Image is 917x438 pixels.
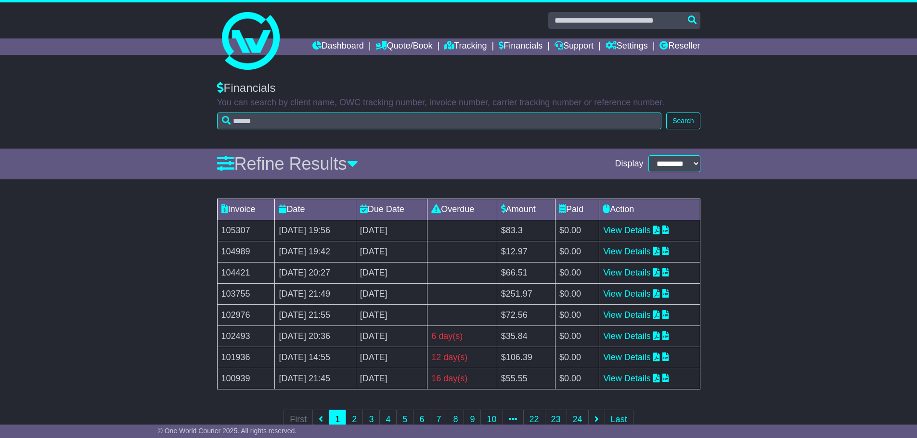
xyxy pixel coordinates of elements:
div: 12 day(s) [431,351,492,364]
td: Date [275,199,356,220]
a: View Details [603,225,651,235]
td: [DATE] [356,304,427,325]
td: [DATE] 21:55 [275,304,356,325]
a: Tracking [444,38,487,55]
div: Financials [217,81,700,95]
a: View Details [603,268,651,277]
a: 2 [346,410,363,429]
td: $0.00 [555,262,599,283]
td: [DATE] 21:49 [275,283,356,304]
td: [DATE] 20:36 [275,325,356,347]
td: [DATE] 21:45 [275,368,356,389]
a: Dashboard [312,38,364,55]
a: 9 [464,410,481,429]
td: [DATE] [356,368,427,389]
td: $0.00 [555,325,599,347]
td: [DATE] [356,241,427,262]
td: $251.97 [497,283,555,304]
td: $72.56 [497,304,555,325]
a: 5 [396,410,413,429]
td: [DATE] [356,220,427,241]
button: Search [666,113,700,129]
a: Quote/Book [375,38,432,55]
td: [DATE] 20:27 [275,262,356,283]
td: [DATE] [356,262,427,283]
td: 104989 [217,241,275,262]
td: 104421 [217,262,275,283]
td: $0.00 [555,283,599,304]
span: Display [615,159,643,169]
td: $0.00 [555,241,599,262]
a: Financials [499,38,542,55]
span: © One World Courier 2025. All rights reserved. [158,427,297,435]
a: 22 [523,410,545,429]
td: $35.84 [497,325,555,347]
a: View Details [603,247,651,256]
div: 6 day(s) [431,330,492,343]
a: Refine Results [217,154,358,174]
td: Action [599,199,700,220]
td: Invoice [217,199,275,220]
td: $66.51 [497,262,555,283]
td: [DATE] 19:56 [275,220,356,241]
td: $83.3 [497,220,555,241]
td: 105307 [217,220,275,241]
td: Amount [497,199,555,220]
a: View Details [603,374,651,383]
td: 102493 [217,325,275,347]
a: 6 [413,410,430,429]
p: You can search by client name, OWC tracking number, invoice number, carrier tracking number or re... [217,98,700,108]
a: 8 [447,410,464,429]
a: 1 [329,410,346,429]
a: Last [605,410,633,429]
td: Paid [555,199,599,220]
a: 4 [379,410,397,429]
td: [DATE] [356,347,427,368]
td: [DATE] 14:55 [275,347,356,368]
td: Due Date [356,199,427,220]
td: $0.00 [555,368,599,389]
a: Settings [606,38,648,55]
a: View Details [603,331,651,341]
a: 10 [480,410,503,429]
td: [DATE] [356,283,427,304]
td: $0.00 [555,304,599,325]
td: 100939 [217,368,275,389]
td: 103755 [217,283,275,304]
a: View Details [603,289,651,299]
a: Reseller [659,38,700,55]
td: [DATE] [356,325,427,347]
a: 23 [545,410,567,429]
a: View Details [603,352,651,362]
td: $0.00 [555,347,599,368]
a: 3 [362,410,380,429]
a: 7 [430,410,447,429]
div: 16 day(s) [431,372,492,385]
td: 102976 [217,304,275,325]
td: [DATE] 19:42 [275,241,356,262]
td: $0.00 [555,220,599,241]
td: 101936 [217,347,275,368]
a: View Details [603,310,651,320]
a: Support [555,38,594,55]
td: Overdue [427,199,497,220]
td: $55.55 [497,368,555,389]
a: 24 [567,410,589,429]
td: $106.39 [497,347,555,368]
td: $12.97 [497,241,555,262]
